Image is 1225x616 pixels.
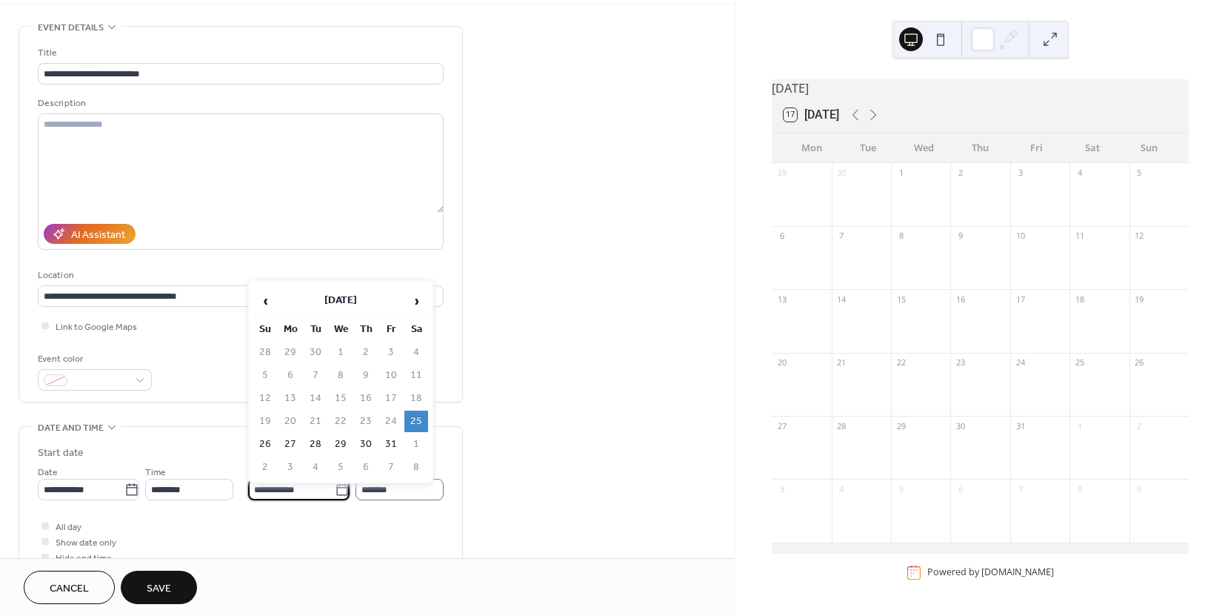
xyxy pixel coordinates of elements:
[404,342,428,363] td: 4
[38,446,84,461] div: Start date
[784,133,840,163] div: Mon
[955,168,966,179] div: 2
[955,483,966,494] div: 6
[1134,168,1145,179] div: 5
[1015,420,1026,431] div: 31
[147,581,171,597] span: Save
[278,388,302,409] td: 13
[776,357,787,368] div: 20
[121,571,197,604] button: Save
[1064,133,1121,163] div: Sat
[24,571,115,604] button: Cancel
[253,319,277,340] th: Su
[981,566,1054,579] a: [DOMAIN_NAME]
[836,294,847,305] div: 14
[304,457,327,478] td: 4
[1134,357,1145,368] div: 26
[895,294,907,305] div: 15
[379,319,403,340] th: Fr
[56,535,116,551] span: Show date only
[404,457,428,478] td: 8
[379,365,403,386] td: 10
[38,20,104,36] span: Event details
[1134,483,1145,494] div: 9
[836,168,847,179] div: 30
[1015,168,1026,179] div: 3
[896,133,952,163] div: Wed
[278,457,302,478] td: 3
[1134,420,1145,431] div: 2
[253,457,277,478] td: 2
[776,168,787,179] div: 29
[329,365,353,386] td: 8
[776,483,787,494] div: 3
[253,434,277,455] td: 26
[955,420,966,431] div: 30
[895,483,907,494] div: 5
[1121,133,1177,163] div: Sun
[56,319,137,335] span: Link to Google Maps
[71,228,125,243] div: AI Assistant
[776,231,787,242] div: 6
[836,357,847,368] div: 21
[38,45,441,61] div: Title
[1015,231,1026,242] div: 10
[379,457,403,478] td: 7
[1015,357,1026,368] div: 24
[253,411,277,432] td: 19
[1074,294,1085,305] div: 18
[304,319,327,340] th: Tu
[329,457,353,478] td: 5
[379,434,403,455] td: 31
[379,388,403,409] td: 17
[955,294,966,305] div: 16
[379,342,403,363] td: 3
[404,365,428,386] td: 11
[304,388,327,409] td: 14
[38,351,149,367] div: Event color
[836,483,847,494] div: 4
[354,388,378,409] td: 16
[278,434,302,455] td: 27
[253,342,277,363] td: 28
[253,388,277,409] td: 12
[1015,483,1026,494] div: 7
[38,268,441,283] div: Location
[278,342,302,363] td: 29
[895,168,907,179] div: 1
[354,365,378,386] td: 9
[329,319,353,340] th: We
[254,286,276,316] span: ‹
[354,319,378,340] th: Th
[278,365,302,386] td: 6
[404,388,428,409] td: 18
[776,420,787,431] div: 27
[895,420,907,431] div: 29
[1074,420,1085,431] div: 1
[836,231,847,242] div: 7
[1134,231,1145,242] div: 12
[952,133,1009,163] div: Thu
[56,520,81,535] span: All day
[1015,294,1026,305] div: 17
[405,286,427,316] span: ›
[329,411,353,432] td: 22
[955,357,966,368] div: 23
[38,96,441,111] div: Description
[304,342,327,363] td: 30
[50,581,89,597] span: Cancel
[329,388,353,409] td: 15
[776,294,787,305] div: 13
[1009,133,1065,163] div: Fri
[895,357,907,368] div: 22
[304,365,327,386] td: 7
[354,457,378,478] td: 6
[1134,294,1145,305] div: 19
[836,420,847,431] div: 28
[56,551,112,566] span: Hide end time
[772,79,1189,97] div: [DATE]
[38,465,58,480] span: Date
[1074,357,1085,368] div: 25
[354,434,378,455] td: 30
[404,434,428,455] td: 1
